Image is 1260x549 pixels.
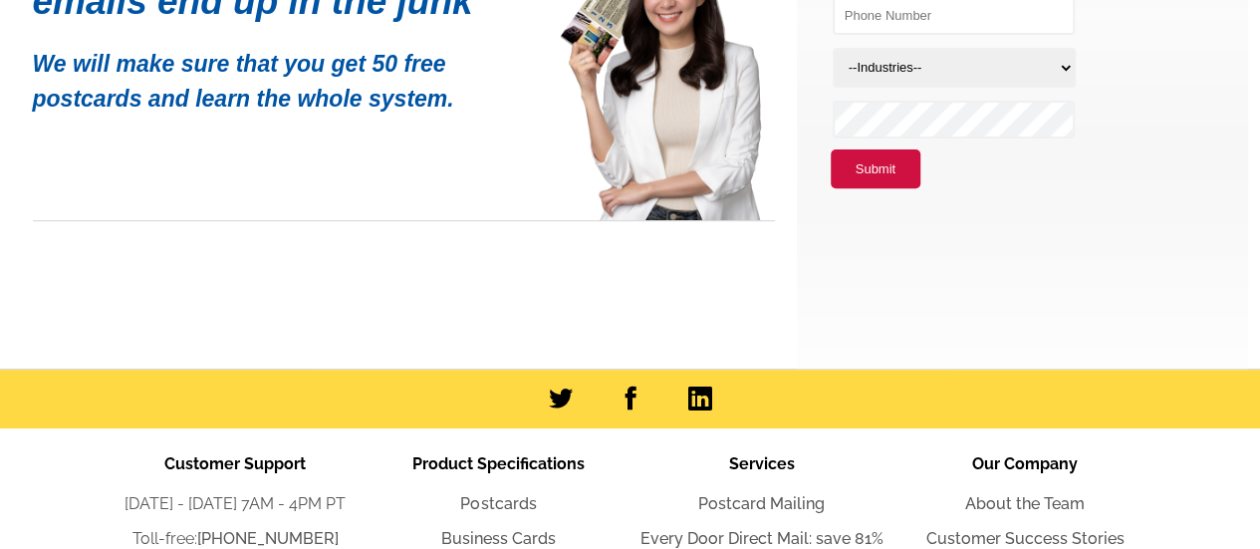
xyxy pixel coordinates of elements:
a: Every Door Direct Mail: save 81% [640,529,883,548]
a: About the Team [965,494,1085,513]
li: [DATE] - [DATE] 7AM - 4PM PT [104,492,367,516]
a: Business Cards [441,529,556,548]
p: We will make sure that you get 50 free postcards and learn the whole system. [33,32,531,116]
span: Customer Support [164,454,306,473]
span: Our Company [972,454,1078,473]
a: Postcard Mailing [698,494,825,513]
span: Services [729,454,795,473]
a: Customer Success Stories [925,529,1124,548]
a: [PHONE_NUMBER] [197,529,339,548]
span: Product Specifications [412,454,585,473]
button: Submit [831,149,920,189]
a: Postcards [460,494,536,513]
